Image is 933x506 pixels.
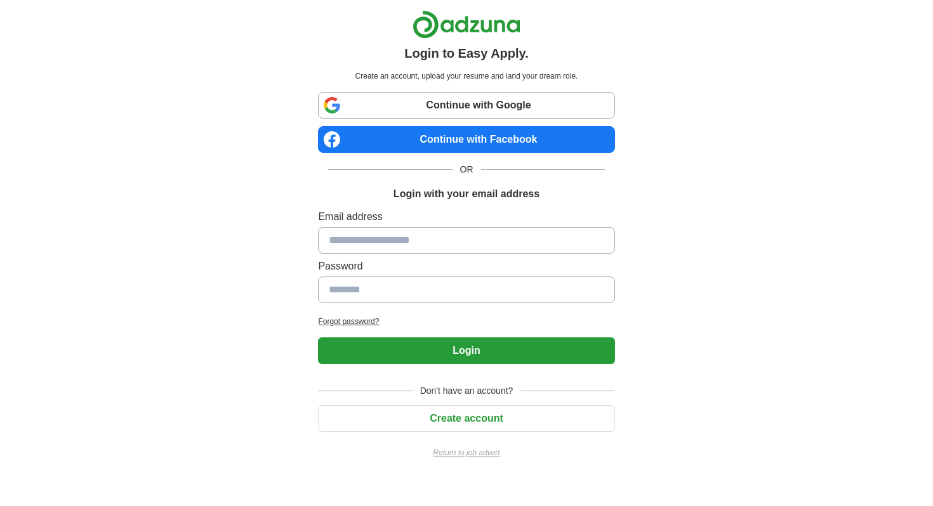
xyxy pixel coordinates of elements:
[318,405,614,432] button: Create account
[318,92,614,119] a: Continue with Google
[318,316,614,327] a: Forgot password?
[318,447,614,458] a: Return to job advert
[318,209,614,224] label: Email address
[321,70,612,82] p: Create an account, upload your resume and land your dream role.
[413,384,521,398] span: Don't have an account?
[453,163,481,176] span: OR
[413,10,520,39] img: Adzuna logo
[318,259,614,274] label: Password
[318,413,614,424] a: Create account
[318,126,614,153] a: Continue with Facebook
[394,186,539,202] h1: Login with your email address
[318,337,614,364] button: Login
[404,44,529,63] h1: Login to Easy Apply.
